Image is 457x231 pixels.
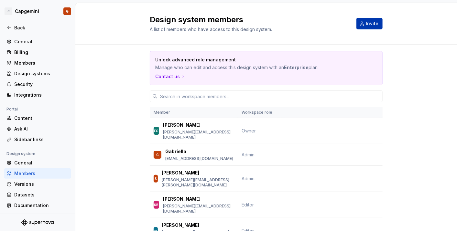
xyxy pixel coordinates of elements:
a: Contact us [155,73,186,80]
input: Search in workspace members... [158,90,383,102]
a: Integrations [4,90,71,100]
h2: Design system members [150,15,349,25]
p: [PERSON_NAME] [162,222,199,228]
div: Versions [14,181,69,187]
span: Admin [242,152,255,157]
div: G [156,152,159,158]
p: [PERSON_NAME][EMAIL_ADDRESS][DOMAIN_NAME] [163,204,234,214]
div: Security [14,81,69,88]
p: [PERSON_NAME] [163,122,201,128]
div: Design system [4,150,38,158]
p: [PERSON_NAME] [163,196,201,202]
a: Design systems [4,68,71,79]
a: Sidebar links [4,134,71,145]
div: Content [14,115,69,121]
a: Security [4,79,71,89]
a: Members [4,58,71,68]
a: General [4,158,71,168]
div: Integrations [14,92,69,98]
div: Ask AI [14,126,69,132]
span: Owner [242,128,256,133]
a: Members [4,168,71,179]
div: Portal [4,105,20,113]
p: Gabriella [165,148,186,155]
span: A list of members who have access to this design system. [150,26,272,32]
a: Back [4,23,71,33]
div: Billing [14,49,69,56]
span: Editor [242,202,254,207]
div: S [155,175,157,182]
a: Versions [4,179,71,189]
a: Billing [4,47,71,58]
div: G [66,9,69,14]
p: Unlock advanced role management [155,57,332,63]
span: Invite [366,20,378,27]
span: Admin [242,176,255,181]
p: [PERSON_NAME] [162,170,199,176]
div: Design systems [14,70,69,77]
p: [PERSON_NAME][EMAIL_ADDRESS][DOMAIN_NAME] [163,130,234,140]
th: Member [150,107,238,118]
div: General [14,38,69,45]
a: Ask AI [4,124,71,134]
button: Invite [356,18,383,29]
p: [PERSON_NAME][EMAIL_ADDRESS][PERSON_NAME][DOMAIN_NAME] [162,177,234,188]
div: Members [14,60,69,66]
div: Datasets [14,192,69,198]
a: Content [4,113,71,123]
p: [EMAIL_ADDRESS][DOMAIN_NAME] [165,156,233,161]
div: Back [14,25,69,31]
p: Manage who can edit and access this design system with an plan. [155,64,332,71]
div: Capgemini [15,8,39,15]
div: Documentation [14,202,69,209]
div: C [5,7,12,15]
div: General [14,160,69,166]
div: Members [14,170,69,177]
a: Datasets [4,190,71,200]
th: Workspace role [238,107,281,118]
div: Sidebar links [14,136,69,143]
div: FC [154,128,158,134]
div: KB [154,202,158,208]
a: General [4,37,71,47]
svg: Supernova Logo [21,219,54,226]
button: CCapgeminiG [1,4,74,18]
strong: Enterprise [284,65,309,70]
a: Documentation [4,200,71,211]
